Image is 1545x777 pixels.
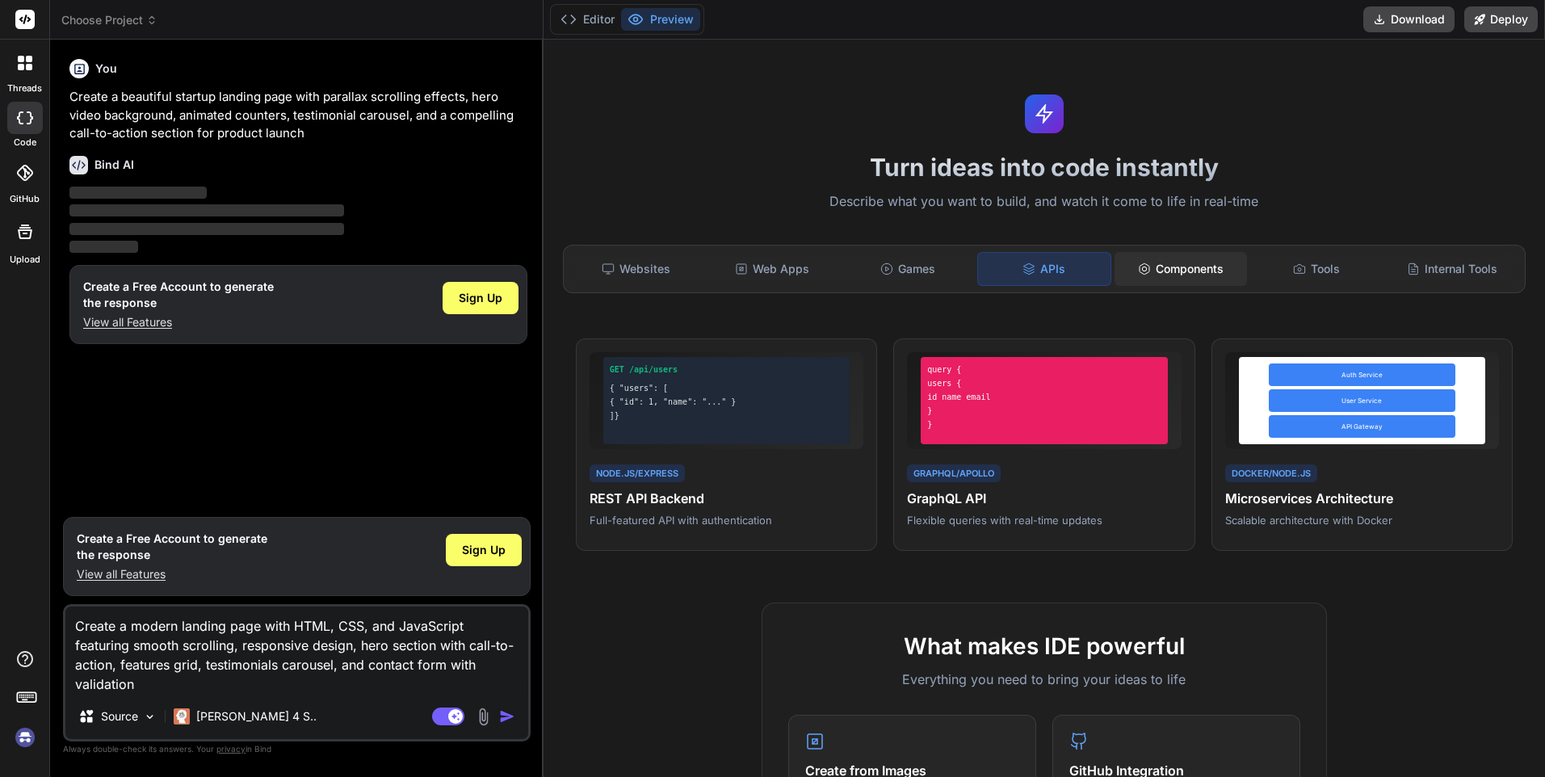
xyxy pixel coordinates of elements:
img: Claude 4 Sonnet [174,708,190,724]
div: Components [1115,252,1247,286]
div: Docker/Node.js [1225,464,1317,483]
label: threads [7,82,42,95]
p: Flexible queries with real-time updates [907,513,1181,527]
div: ]} [610,409,843,422]
span: Sign Up [462,542,506,558]
div: Web Apps [706,252,838,286]
button: Download [1363,6,1455,32]
span: ‌ [69,223,344,235]
img: Pick Models [143,710,157,724]
h6: Bind AI [94,157,134,173]
div: query { [927,363,1161,376]
div: APIs [977,252,1111,286]
span: ‌ [69,204,344,216]
p: View all Features [83,314,274,330]
div: users { [927,377,1161,389]
h6: You [95,61,117,77]
img: icon [499,708,515,724]
h4: GraphQL API [907,489,1181,508]
h1: Create a Free Account to generate the response [77,531,267,563]
p: Full-featured API with authentication [590,513,863,527]
label: code [14,136,36,149]
span: Choose Project [61,12,157,28]
span: ‌ [69,241,138,253]
div: Auth Service [1269,363,1456,386]
img: attachment [474,708,493,726]
span: ‌ [69,187,207,199]
div: Tools [1250,252,1383,286]
p: Source [101,708,138,724]
div: Games [842,252,974,286]
p: Always double-check its answers. Your in Bind [63,741,531,757]
h1: Create a Free Account to generate the response [83,279,274,311]
span: Sign Up [459,290,502,306]
div: id name email [927,391,1161,403]
p: Everything you need to bring your ideas to life [788,670,1300,689]
p: [PERSON_NAME] 4 S.. [196,708,317,724]
button: Preview [621,8,700,31]
div: Internal Tools [1386,252,1518,286]
h4: REST API Backend [590,489,863,508]
div: GET /api/users [610,363,843,376]
div: Websites [570,252,703,286]
div: { "users": [ [610,382,843,394]
div: API Gateway [1269,415,1456,438]
label: GitHub [10,192,40,206]
label: Upload [10,253,40,267]
p: Create a beautiful startup landing page with parallax scrolling effects, hero video background, a... [69,88,527,143]
div: } [927,405,1161,417]
textarea: Create a modern landing page with HTML, CSS, and JavaScript featuring smooth scrolling, responsiv... [65,607,528,694]
div: { "id": 1, "name": "..." } [610,396,843,408]
h2: What makes IDE powerful [788,629,1300,663]
div: Node.js/Express [590,464,685,483]
div: } [927,418,1161,430]
h1: Turn ideas into code instantly [553,153,1535,182]
div: User Service [1269,389,1456,412]
button: Editor [554,8,621,31]
p: Scalable architecture with Docker [1225,513,1499,527]
h4: Microservices Architecture [1225,489,1499,508]
img: signin [11,724,39,751]
p: View all Features [77,566,267,582]
div: GraphQL/Apollo [907,464,1001,483]
span: privacy [216,744,246,754]
p: Describe what you want to build, and watch it come to life in real-time [553,191,1535,212]
button: Deploy [1464,6,1538,32]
